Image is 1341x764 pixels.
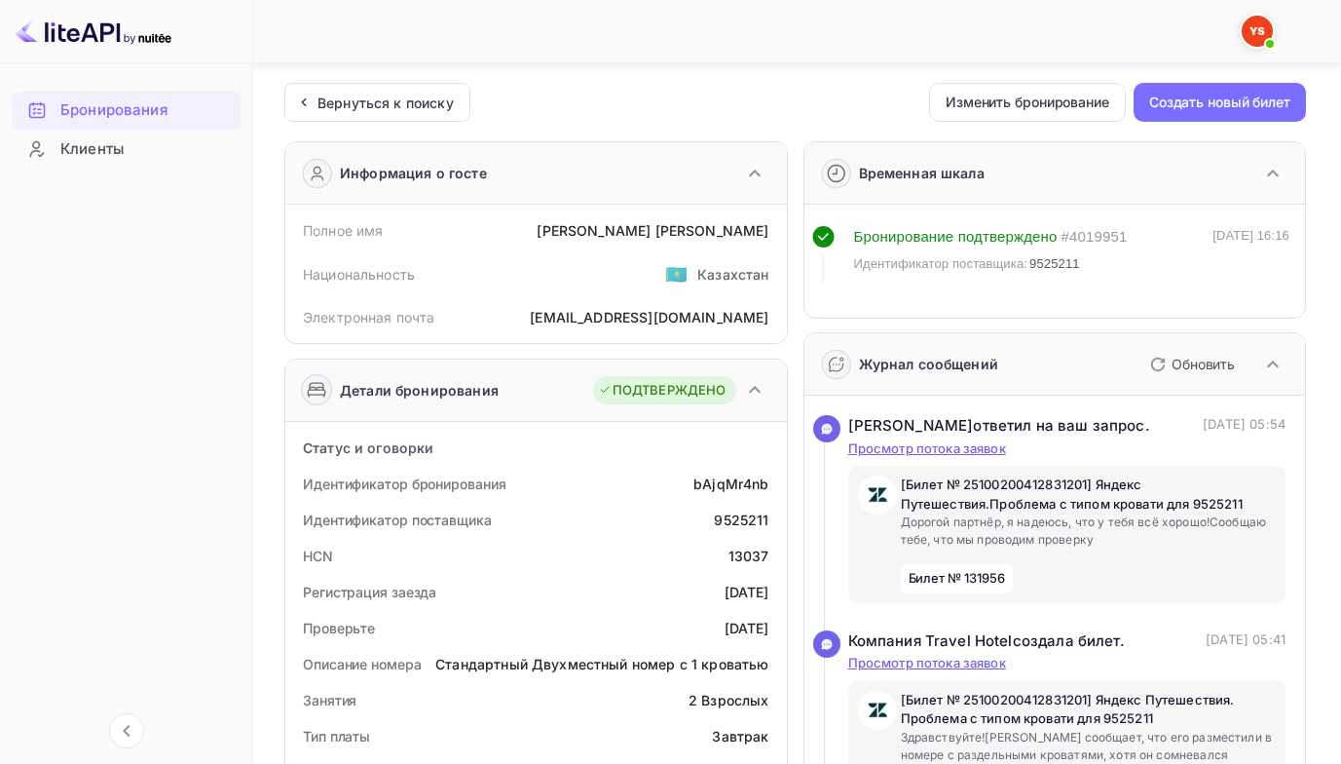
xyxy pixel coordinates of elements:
ya-tr-span: [EMAIL_ADDRESS][DOMAIN_NAME] [530,309,768,325]
ya-tr-span: Здравствуйте! [901,730,986,745]
ya-tr-span: Стандартный Двухместный номер с 1 кроватью [435,656,768,672]
button: Изменить бронирование [929,83,1126,122]
ya-tr-span: [PERSON_NAME] сообщает, что его разместили в номере с раздельными кроватями, хотя он сомневался [901,730,1273,762]
ya-tr-span: подтверждено [958,228,1058,245]
ya-tr-span: Создать новый билет [1149,91,1290,114]
a: Клиенты [12,131,241,167]
ya-tr-span: bAjqMr4nb [693,476,768,492]
ya-tr-span: Идентификатор поставщика: [854,256,1028,271]
ya-tr-span: Компания Travel Hotel [848,630,1013,653]
ya-tr-span: Описание номера [303,656,422,672]
ya-tr-span: Электронная почта [303,309,435,325]
ya-tr-span: [DATE] 05:54 [1203,416,1285,432]
ya-tr-span: [DATE] 05:41 [1206,631,1285,647]
ya-tr-span: Завтрак [712,728,768,745]
p: [Билет № 25100200412831201] Яндекс Путешествия. Проблема с типом кровати для 9525211 [901,691,1277,729]
ya-tr-span: Детали бронирования [340,380,499,401]
ya-tr-span: HCN [303,548,333,564]
ya-tr-span: Тип платы [303,728,370,745]
ya-tr-span: [Билет № 25100200412831201] Яндекс Путешествия. [901,477,1142,512]
div: Клиенты [12,131,241,169]
ya-tr-span: Информация о госте [340,163,487,183]
ya-tr-span: Национальность [303,266,415,283]
div: 13037 [728,546,769,566]
img: AwvSTEc2VUhQAAAAAElFTkSuQmCC [858,691,897,730]
ya-tr-span: Статус и оговорки [303,439,434,456]
ya-tr-span: Идентификатор поставщика [303,512,492,528]
ya-tr-span: [DATE] 16:16 [1212,228,1289,243]
ya-tr-span: [PERSON_NAME] [655,222,769,239]
ya-tr-span: Казахстан [697,266,768,283]
button: Свернуть навигацию [109,713,144,748]
ya-tr-span: Билет № 131956 [909,570,1006,586]
ya-tr-span: Проверьте [303,620,375,636]
ya-tr-span: Полное имя [303,222,384,239]
span: США [665,256,688,291]
ya-tr-span: Временная шкала [859,165,985,181]
ya-tr-span: 🇰🇿 [665,263,688,285]
div: Бронирования [12,92,241,130]
ya-tr-span: [PERSON_NAME] [537,222,651,239]
div: [DATE] [725,582,769,602]
img: AwvSTEc2VUhQAAAAAElFTkSuQmCC [858,476,897,515]
p: Просмотр потока заявок [848,654,1286,673]
img: Логотип LiteAPI [16,16,171,47]
ya-tr-span: Занятия [303,692,356,708]
ya-tr-span: Дорогой партнёр, я надеюсь, что у тебя всё хорошо! [901,515,1211,529]
ya-tr-span: Бронирования [60,99,168,122]
ya-tr-span: Просмотр потока заявок [848,440,1006,456]
ya-tr-span: Проблема с типом кровати для 9525211 [989,496,1242,512]
button: Создать новый билет [1134,83,1306,122]
ya-tr-span: создала билет. [1013,630,1125,653]
ya-tr-span: Обновить [1172,356,1235,372]
ya-tr-span: Бронирование [854,228,954,245]
ya-tr-span: ПОДТВЕРЖДЕНО [613,381,726,401]
ya-tr-span: ответил на ваш запрос. [973,415,1149,438]
div: 9525211 [714,510,768,530]
ya-tr-span: Идентификатор бронирования [303,476,505,492]
ya-tr-span: Клиенты [60,138,124,161]
ya-tr-span: [PERSON_NAME] [848,415,974,438]
ya-tr-span: Изменить бронирование [946,91,1109,114]
ya-tr-span: 2 Взрослых [689,692,769,708]
button: Обновить [1138,349,1243,380]
div: [DATE] [725,618,769,638]
ya-tr-span: Вернуться к поиску [317,95,454,111]
img: Служба Поддержки Яндекса [1242,16,1273,47]
a: Бронирования [12,92,241,128]
ya-tr-span: 9525211 [1029,256,1080,271]
div: # 4019951 [1061,226,1127,248]
ya-tr-span: Регистрация заезда [303,584,436,600]
ya-tr-span: Журнал сообщений [859,356,998,372]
